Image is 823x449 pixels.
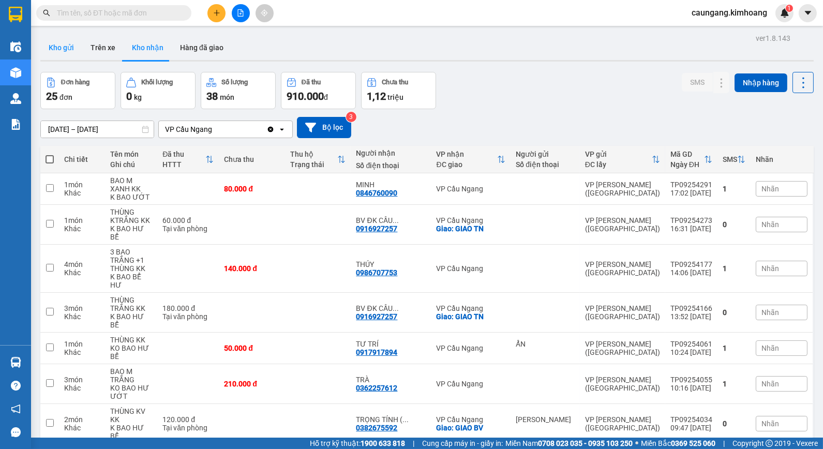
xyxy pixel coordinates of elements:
div: BV ĐK CẦU NGANG( DUYÊN) [356,304,426,312]
th: Toggle SortBy [285,146,351,173]
button: Bộ lọc [297,117,351,138]
span: Cung cấp máy in - giấy in: [422,438,503,449]
strong: 1900 633 818 [361,439,405,447]
div: 1 [723,344,745,352]
div: TP09254291 [670,181,712,189]
div: TƯ TRÍ [356,340,426,348]
span: VP [PERSON_NAME] ([GEOGRAPHIC_DATA]) [4,35,104,54]
div: VŨ DUY [516,415,575,424]
span: món [220,93,234,101]
img: icon-new-feature [780,8,789,18]
div: ẨN [516,340,575,348]
th: Toggle SortBy [665,146,717,173]
span: GIAO: [4,77,145,97]
div: 0 [723,220,745,229]
span: đơn [59,93,72,101]
div: TP09254061 [670,340,712,348]
div: 180.000 đ [162,304,214,312]
div: TP09254034 [670,415,712,424]
div: 0916927257 [356,224,397,233]
div: 10:24 [DATE] [670,348,712,356]
div: TP09254055 [670,376,712,384]
div: Trạng thái [290,160,338,169]
span: đ [324,93,328,101]
div: K BAO HƯ BỂ [110,424,152,440]
div: Mã GD [670,150,704,158]
span: ⚪️ [635,441,638,445]
div: BAO M TRẮNG [110,367,152,384]
div: 10:16 [DATE] [670,384,712,392]
div: KO BAO HƯ BỂ [110,344,152,361]
div: THÙNG KK [110,336,152,344]
div: VP [PERSON_NAME] ([GEOGRAPHIC_DATA]) [585,216,660,233]
span: ... [393,216,399,224]
span: plus [213,9,220,17]
sup: 3 [346,112,356,122]
div: THÙNG TRẮNG KK [110,296,152,312]
input: Selected VP Cầu Ngang. [213,124,214,134]
svg: Clear value [266,125,275,133]
div: VP gửi [585,150,652,158]
div: Số điện thoại [356,161,426,170]
th: Toggle SortBy [157,146,219,173]
span: Nhãn [761,220,779,229]
div: VP [PERSON_NAME] ([GEOGRAPHIC_DATA]) [585,181,660,197]
div: 0986707753 [356,268,397,277]
button: Nhập hàng [735,73,787,92]
span: ... [402,415,409,424]
div: 1 món [64,216,100,224]
span: ... [393,304,399,312]
div: Đã thu [302,79,321,86]
span: 172/1C1 [GEOGRAPHIC_DATA] F 14 Q. 6 [4,77,145,97]
div: VP Cầu Ngang [436,216,505,224]
span: kg [134,93,142,101]
div: Số điện thoại [516,160,575,169]
span: 38 [206,90,218,102]
th: Toggle SortBy [580,146,665,173]
div: Khác [64,189,100,197]
button: Số lượng38món [201,72,276,109]
div: 0917917894 [356,348,397,356]
div: SMS [723,155,737,163]
span: message [11,427,21,437]
div: K BAO HƯ BỂ [110,312,152,329]
button: Đã thu910.000đ [281,72,356,109]
span: 25 [46,90,57,102]
div: 4 món [64,260,100,268]
div: 1 món [64,340,100,348]
div: 0846760090 [356,189,397,197]
button: file-add [232,4,250,22]
img: logo-vxr [9,7,22,22]
sup: 1 [786,5,793,12]
div: Khác [64,224,100,233]
button: SMS [682,73,713,92]
div: Chưa thu [224,155,280,163]
button: Đơn hàng25đơn [40,72,115,109]
div: Tại văn phòng [162,424,214,432]
div: TP09254166 [670,304,712,312]
div: VP Cầu Ngang [436,380,505,388]
div: VP Cầu Ngang [436,344,505,352]
input: Tìm tên, số ĐT hoặc mã đơn [57,7,179,19]
button: Trên xe [82,35,124,60]
div: Ghi chú [110,160,152,169]
div: BAO M XANH KK [110,176,152,193]
div: HTTT [162,160,205,169]
div: Chi tiết [64,155,100,163]
div: MINH [356,181,426,189]
div: Khác [64,312,100,321]
div: 3 BAO TRẮNG +1 THÙNG KK [110,248,152,273]
div: Giao: GIAO TN [436,312,505,321]
div: K BAO ƯỚT [110,193,152,201]
div: VP [PERSON_NAME] ([GEOGRAPHIC_DATA]) [585,340,660,356]
div: 60.000 đ [162,216,214,224]
span: Nhãn [761,264,779,273]
div: THÙNG KTRẮNG KK [110,208,152,224]
span: Miền Nam [505,438,633,449]
div: VP Cầu Ngang [436,185,505,193]
span: Nhãn [761,420,779,428]
div: VP nhận [436,150,497,158]
span: 910.000 [287,90,324,102]
div: Đã thu [162,150,205,158]
span: Nhãn [761,344,779,352]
